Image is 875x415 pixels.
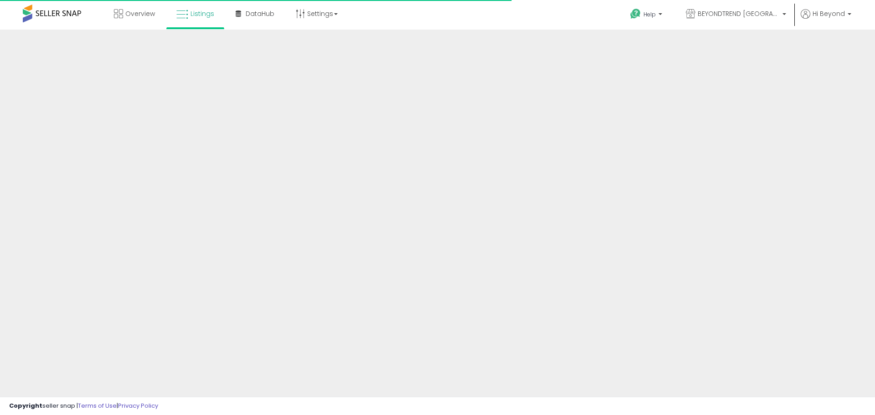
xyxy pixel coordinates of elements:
a: Terms of Use [78,401,117,410]
strong: Copyright [9,401,42,410]
span: Overview [125,9,155,18]
i: Get Help [630,8,641,20]
span: Help [643,10,656,18]
a: Help [623,1,671,30]
span: Listings [190,9,214,18]
a: Privacy Policy [118,401,158,410]
span: DataHub [246,9,274,18]
a: Hi Beyond [801,9,851,30]
span: BEYONDTREND [GEOGRAPHIC_DATA] [698,9,780,18]
span: Hi Beyond [813,9,845,18]
div: seller snap | | [9,402,158,410]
